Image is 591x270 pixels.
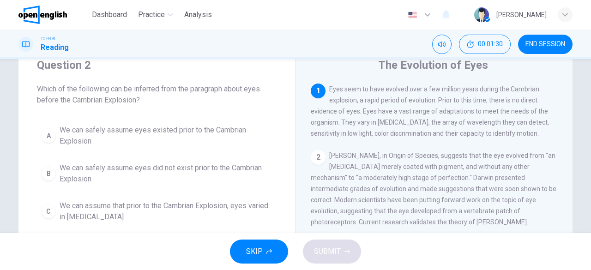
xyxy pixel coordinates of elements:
[184,9,212,20] span: Analysis
[432,35,452,54] div: Mute
[407,12,418,18] img: en
[518,35,573,54] button: END SESSION
[92,9,127,20] span: Dashboard
[478,41,503,48] span: 00:01:30
[37,196,277,227] button: CWe can assume that prior to the Cambrian Explosion, eyes varied in [MEDICAL_DATA]
[496,9,547,20] div: [PERSON_NAME]
[181,6,216,23] button: Analysis
[230,240,288,264] button: SKIP
[37,120,277,151] button: AWe can safely assume eyes existed prior to the Cambrian Explosion
[18,6,67,24] img: OpenEnglish logo
[311,84,326,98] div: 1
[60,200,273,222] span: We can assume that prior to the Cambrian Explosion, eyes varied in [MEDICAL_DATA]
[41,128,56,143] div: A
[474,7,489,22] img: Profile picture
[18,6,88,24] a: OpenEnglish logo
[459,35,511,54] div: Hide
[37,58,277,72] h4: Question 2
[311,85,549,137] span: Eyes seem to have evolved over a few million years during the Cambrian explosion, a rapid period ...
[311,152,556,226] span: [PERSON_NAME], in Origin of Species, suggests that the eye evolved from "an [MEDICAL_DATA] merely...
[41,204,56,219] div: C
[60,162,273,185] span: We can safely assume eyes did not exist prior to the Cambrian Explosion
[138,9,165,20] span: Practice
[60,125,273,147] span: We can safely assume eyes existed prior to the Cambrian Explosion
[311,150,326,165] div: 2
[459,35,511,54] button: 00:01:30
[37,84,277,106] span: Which of the following can be inferred from the paragraph about eyes before the Cambrian Explosion?
[41,42,69,53] h1: Reading
[134,6,177,23] button: Practice
[246,245,263,258] span: SKIP
[378,58,488,72] h4: The Evolution of Eyes
[525,41,565,48] span: END SESSION
[41,36,55,42] span: TOEFL®
[41,166,56,181] div: B
[37,158,277,189] button: BWe can safely assume eyes did not exist prior to the Cambrian Explosion
[88,6,131,23] button: Dashboard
